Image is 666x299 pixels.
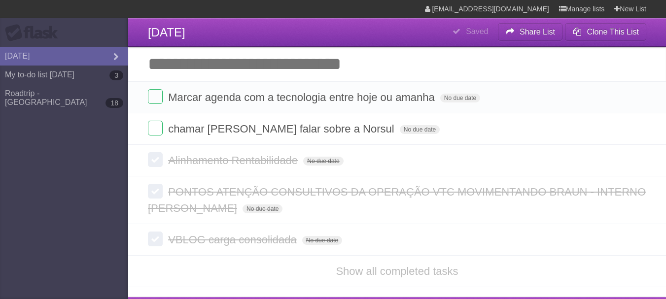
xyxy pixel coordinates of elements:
[440,94,480,102] span: No due date
[109,70,123,80] b: 3
[336,265,458,277] a: Show all completed tasks
[168,123,397,135] span: chamar [PERSON_NAME] falar sobre a Norsul
[587,28,639,36] b: Clone This List
[168,233,299,246] span: VBLOG carga consolidada
[243,204,282,213] span: No due date
[148,121,163,135] label: Done
[565,23,646,41] button: Clone This List
[5,24,64,42] div: Flask
[148,184,163,199] label: Done
[400,125,440,134] span: No due date
[148,186,646,214] span: PONTOS ATENÇÃO CONSULTIVOS DA OPERAÇÃO VTC MOVIMENTANDO BRAUN - INTERNO [PERSON_NAME]
[105,98,123,108] b: 18
[303,157,343,166] span: No due date
[302,236,342,245] span: No due date
[498,23,563,41] button: Share List
[520,28,555,36] b: Share List
[148,232,163,246] label: Done
[466,27,488,35] b: Saved
[148,89,163,104] label: Done
[148,26,185,39] span: [DATE]
[148,152,163,167] label: Done
[168,154,300,166] span: Alinhamento Rentabilidade
[168,91,437,103] span: Marcar agenda com a tecnologia entre hoje ou amanha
